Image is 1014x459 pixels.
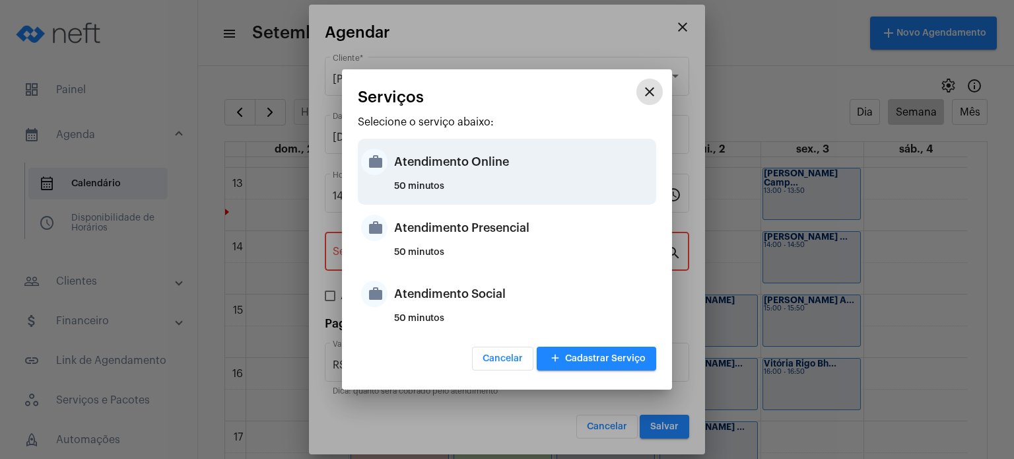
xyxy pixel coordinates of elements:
div: 50 minutos [394,314,653,334]
button: Cancelar [472,347,533,371]
button: Cadastrar Serviço [537,347,656,371]
span: Cadastrar Serviço [547,354,646,363]
div: Atendimento Social [394,274,653,314]
span: Cancelar [483,354,523,363]
mat-icon: work [361,149,388,175]
mat-icon: work [361,215,388,241]
span: Serviços [358,88,424,106]
p: Selecione o serviço abaixo: [358,116,656,128]
div: 50 minutos [394,182,653,201]
div: 50 minutos [394,248,653,267]
mat-icon: work [361,281,388,307]
mat-icon: add [547,350,563,368]
mat-icon: close [642,84,658,100]
div: Atendimento Presencial [394,208,653,248]
div: Atendimento Online [394,142,653,182]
